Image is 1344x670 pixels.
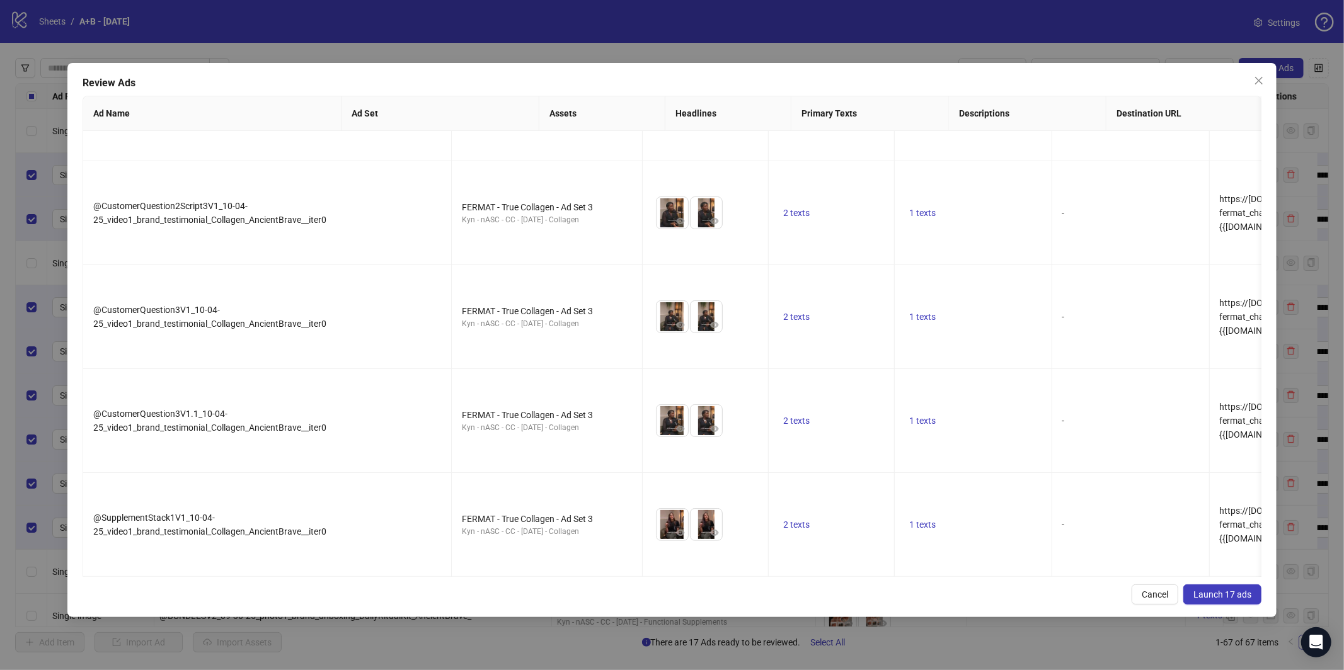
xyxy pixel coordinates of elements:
[1062,520,1065,530] span: -
[93,201,326,225] span: @CustomerQuestion2Script3V1_10-04-25_video1_brand_testimonial_Collagen_AncientBrave__iter0
[83,76,1262,91] div: Review Ads
[707,525,722,540] button: Preview
[791,96,949,131] th: Primary Texts
[657,405,688,436] img: Asset 1
[462,512,632,526] div: FERMAT - True Collagen - Ad Set 3
[1062,416,1065,426] span: -
[779,205,815,220] button: 2 texts
[905,309,941,324] button: 1 texts
[1132,584,1178,605] button: Cancel
[673,317,688,332] button: Preview
[657,301,688,332] img: Asset 1
[710,217,719,225] span: eye
[676,321,685,329] span: eye
[779,309,815,324] button: 2 texts
[905,205,941,220] button: 1 texts
[83,96,342,131] th: Ad Name
[710,528,719,537] span: eye
[910,208,936,218] span: 1 texts
[784,520,810,530] span: 2 texts
[1142,589,1168,599] span: Cancel
[707,317,722,332] button: Preview
[93,409,326,433] span: @CustomerQuestion3V1.1_10-04-25_video1_brand_testimonial_Collagen_AncientBrave__iter0
[905,413,941,428] button: 1 texts
[657,509,688,540] img: Asset 1
[910,416,936,426] span: 1 texts
[784,416,810,426] span: 2 texts
[710,321,719,329] span: eye
[779,517,815,532] button: 2 texts
[93,513,326,537] span: @SupplementStack1V1_10-04-25_video1_brand_testimonial_Collagen_AncientBrave__iter0
[93,305,326,329] span: @CustomerQuestion3V1_10-04-25_video1_brand_testimonial_Collagen_AncientBrave__iter0
[784,208,810,218] span: 2 texts
[707,421,722,436] button: Preview
[462,318,632,330] div: Kyn - nASC - CC - [DATE] - Collagen
[539,96,665,131] th: Assets
[1254,76,1264,86] span: close
[1062,312,1065,322] span: -
[462,304,632,318] div: FERMAT - True Collagen - Ad Set 3
[462,214,632,226] div: Kyn - nASC - CC - [DATE] - Collagen
[665,96,791,131] th: Headlines
[1106,96,1312,131] th: Destination URL
[673,421,688,436] button: Preview
[691,509,722,540] img: Asset 2
[342,96,539,131] th: Ad Set
[462,526,632,538] div: Kyn - nASC - CC - [DATE] - Collagen
[784,312,810,322] span: 2 texts
[710,424,719,433] span: eye
[1301,627,1331,657] div: Open Intercom Messenger
[673,213,688,229] button: Preview
[676,424,685,433] span: eye
[779,413,815,428] button: 2 texts
[462,422,632,434] div: Kyn - nASC - CC - [DATE] - Collagen
[462,408,632,422] div: FERMAT - True Collagen - Ad Set 3
[691,405,722,436] img: Asset 2
[1249,71,1269,91] button: Close
[673,525,688,540] button: Preview
[949,96,1106,131] th: Descriptions
[676,528,685,537] span: eye
[1062,208,1065,218] span: -
[1193,589,1251,599] span: Launch 17 ads
[905,517,941,532] button: 1 texts
[1183,584,1261,605] button: Launch 17 ads
[691,197,722,229] img: Asset 2
[676,217,685,225] span: eye
[707,213,722,229] button: Preview
[910,520,936,530] span: 1 texts
[657,197,688,229] img: Asset 1
[462,200,632,214] div: FERMAT - True Collagen - Ad Set 3
[910,312,936,322] span: 1 texts
[691,301,722,332] img: Asset 2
